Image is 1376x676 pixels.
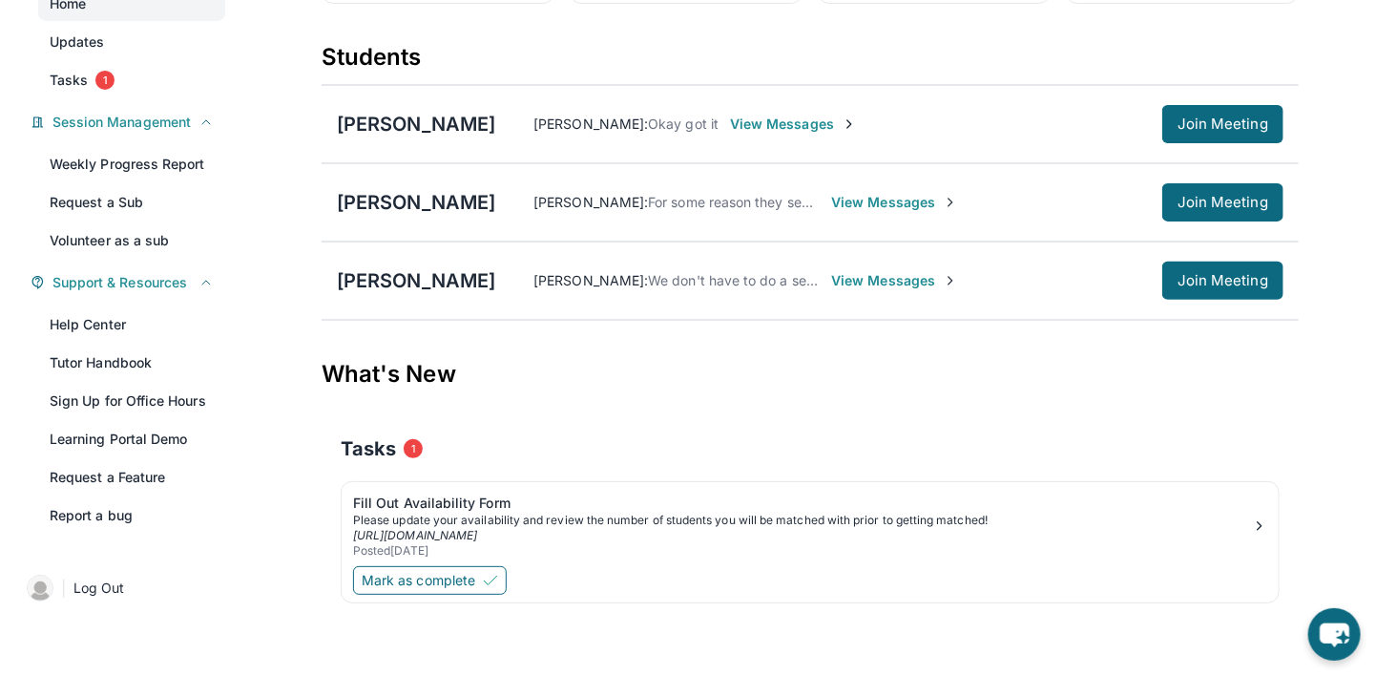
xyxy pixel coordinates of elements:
span: View Messages [831,271,958,290]
img: Chevron-Right [842,116,857,132]
a: [URL][DOMAIN_NAME] [353,528,477,542]
button: Session Management [45,113,214,132]
div: Please update your availability and review the number of students you will be matched with prior ... [353,513,1252,528]
img: Chevron-Right [943,273,958,288]
img: Chevron-Right [943,195,958,210]
button: Join Meeting [1162,183,1283,222]
a: Request a Sub [38,185,225,220]
a: Learning Portal Demo [38,422,225,456]
span: We don't have to do a session with your son I'm saying we can open up and have a video visit [648,272,1240,288]
span: Tasks [50,71,88,90]
a: |Log Out [19,567,225,609]
button: chat-button [1308,608,1361,661]
span: [PERSON_NAME] : [533,116,648,132]
span: 1 [404,439,423,458]
img: user-img [27,575,53,602]
a: Request a Feature [38,460,225,495]
span: View Messages [831,193,958,212]
span: Log Out [73,579,125,598]
div: [PERSON_NAME] [337,267,495,294]
a: Tasks1 [38,63,225,97]
a: Report a bug [38,498,225,533]
button: Join Meeting [1162,262,1283,300]
span: Mark as complete [362,571,475,590]
div: [PERSON_NAME] [337,189,495,216]
span: [PERSON_NAME] : [533,194,648,210]
span: Session Management [52,113,191,132]
span: Support & Resources [52,273,187,292]
a: Updates [38,25,225,59]
span: [PERSON_NAME] : [533,272,648,288]
button: Mark as complete [353,566,507,595]
a: Help Center [38,307,225,342]
div: Posted [DATE] [353,543,1252,559]
div: [PERSON_NAME] [337,111,495,137]
div: Fill Out Availability Form [353,494,1252,513]
img: Mark as complete [483,573,498,588]
span: Okay got it [648,116,719,132]
div: Students [322,42,1299,84]
span: View Messages [730,115,857,134]
a: Sign Up for Office Hours [38,384,225,418]
span: Updates [50,32,105,52]
span: Tasks [341,435,396,462]
a: Tutor Handbook [38,346,225,380]
a: Volunteer as a sub [38,223,225,258]
span: | [61,577,66,600]
a: Weekly Progress Report [38,147,225,181]
a: Fill Out Availability FormPlease update your availability and review the number of students you w... [342,482,1279,562]
span: For some reason they sent me a message that I got the students again [648,194,1093,210]
span: Join Meeting [1178,275,1268,286]
button: Support & Resources [45,273,214,292]
span: Join Meeting [1178,118,1268,130]
span: Join Meeting [1178,197,1268,208]
button: Join Meeting [1162,105,1283,143]
span: 1 [95,71,115,90]
div: What's New [322,332,1299,416]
